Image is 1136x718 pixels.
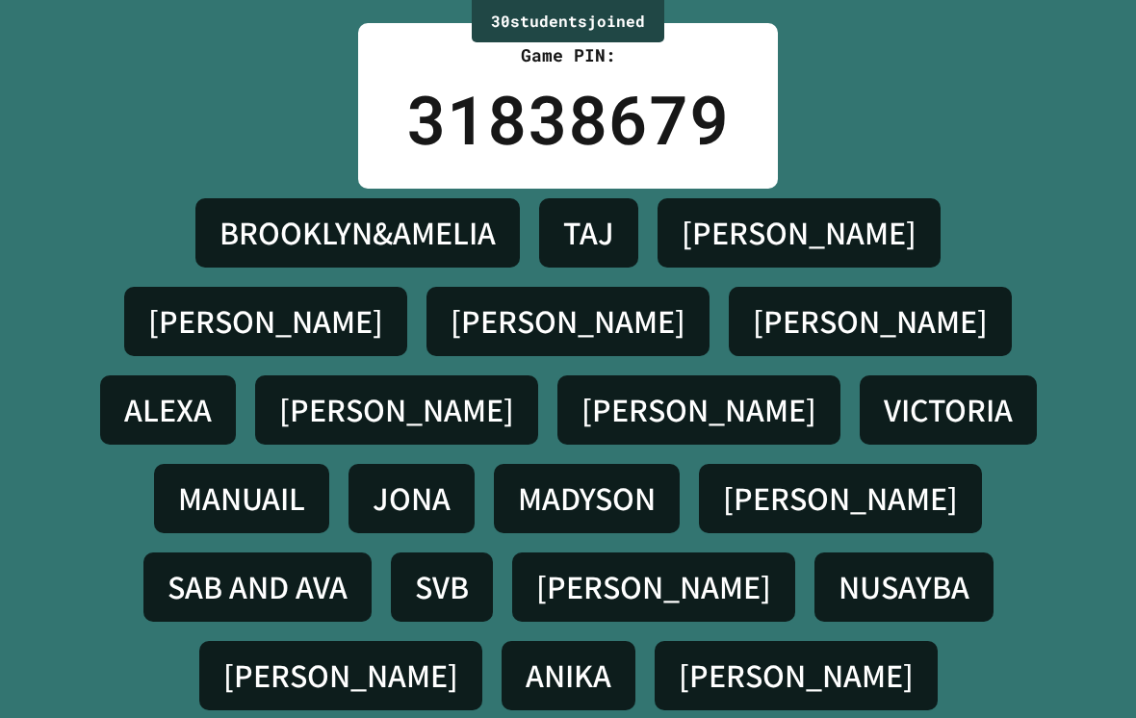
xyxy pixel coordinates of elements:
h4: [PERSON_NAME] [451,301,685,342]
h4: [PERSON_NAME] [148,301,383,342]
h4: BROOKLYN&AMELIA [219,213,496,253]
h4: [PERSON_NAME] [753,301,988,342]
h4: [PERSON_NAME] [682,213,917,253]
h4: [PERSON_NAME] [723,478,958,519]
h4: ALEXA [124,390,212,430]
h4: SVB [415,567,469,607]
h4: JONA [373,478,451,519]
h4: [PERSON_NAME] [279,390,514,430]
h4: MADYSON [518,478,656,519]
h4: [PERSON_NAME] [223,655,458,696]
div: Game PIN: [406,42,730,68]
h4: [PERSON_NAME] [581,390,816,430]
h4: NUSAYBA [839,567,969,607]
h4: VICTORIA [884,390,1013,430]
div: 31838679 [406,68,730,169]
h4: [PERSON_NAME] [536,567,771,607]
h4: MANUAIL [178,478,305,519]
h4: TAJ [563,213,614,253]
h4: ANIKA [526,655,611,696]
h4: SAB AND AVA [168,567,348,607]
h4: [PERSON_NAME] [679,655,914,696]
